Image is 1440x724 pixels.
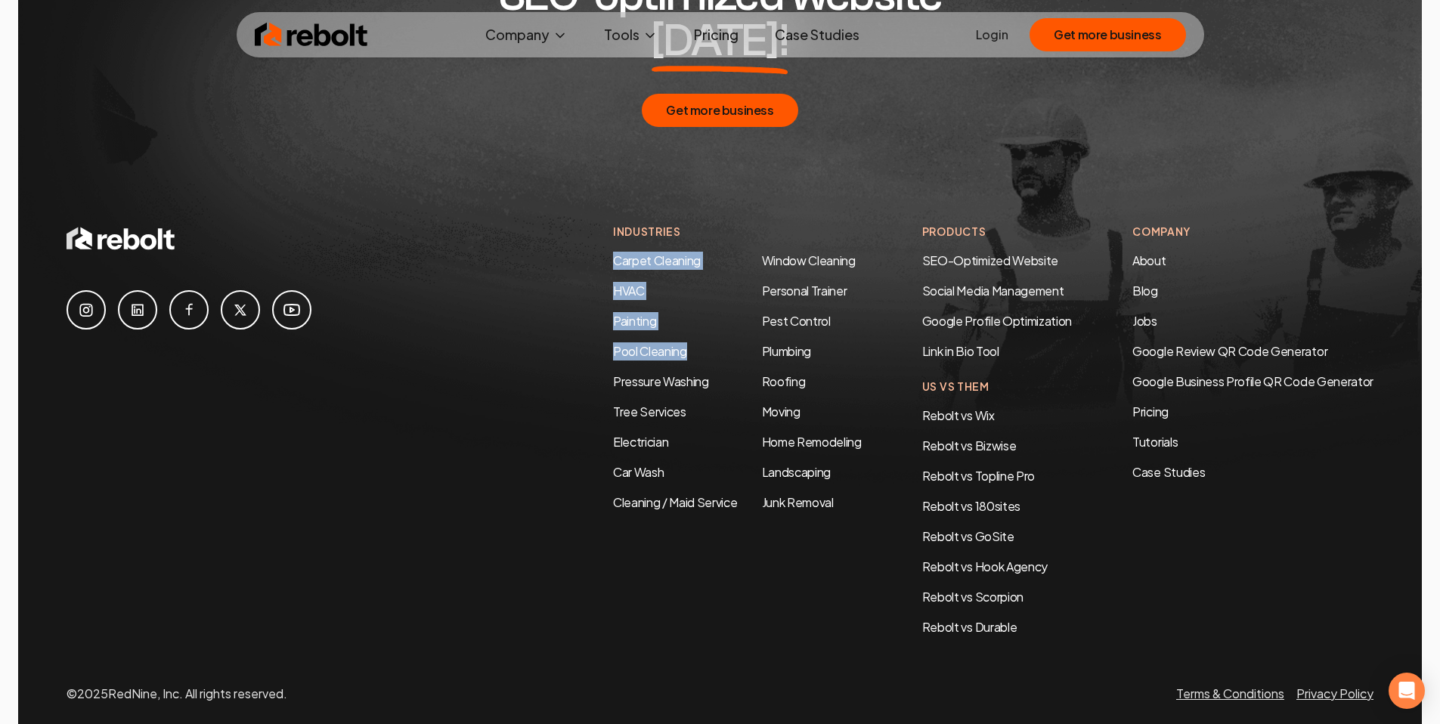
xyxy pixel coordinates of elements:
[762,283,847,299] a: Personal Trainer
[922,252,1058,268] a: SEO-Optimized Website
[762,494,834,510] a: Junk Removal
[652,18,788,63] span: [DATE]!
[642,94,797,127] button: Get more business
[922,438,1017,453] a: Rebolt vs Bizwise
[1132,313,1157,329] a: Jobs
[922,343,999,359] a: Link in Bio Tool
[762,252,856,268] a: Window Cleaning
[922,498,1020,514] a: Rebolt vs 180sites
[613,252,701,268] a: Carpet Cleaning
[1389,673,1425,709] div: Open Intercom Messenger
[922,589,1023,605] a: Rebolt vs Scorpion
[1132,403,1373,421] a: Pricing
[922,558,1048,574] a: Rebolt vs Hook Agency
[592,20,670,50] button: Tools
[763,20,872,50] a: Case Studies
[682,20,751,50] a: Pricing
[922,528,1014,544] a: Rebolt vs GoSite
[613,224,862,240] h4: Industries
[1132,283,1158,299] a: Blog
[1132,373,1373,389] a: Google Business Profile QR Code Generator
[922,313,1072,329] a: Google Profile Optimization
[1176,685,1284,701] a: Terms & Conditions
[67,685,287,703] p: © 2025 RedNine, Inc. All rights reserved.
[922,379,1072,394] h4: Us Vs Them
[922,283,1064,299] a: Social Media Management
[1132,343,1327,359] a: Google Review QR Code Generator
[613,464,664,480] a: Car Wash
[1132,224,1373,240] h4: Company
[1132,463,1373,481] a: Case Studies
[922,407,995,423] a: Rebolt vs Wix
[762,373,806,389] a: Roofing
[255,20,368,50] img: Rebolt Logo
[762,434,862,450] a: Home Remodeling
[1296,685,1373,701] a: Privacy Policy
[976,26,1008,44] a: Login
[762,464,831,480] a: Landscaping
[922,224,1072,240] h4: Products
[613,404,686,419] a: Tree Services
[1030,18,1185,51] button: Get more business
[613,343,687,359] a: Pool Cleaning
[613,283,645,299] a: HVAC
[922,619,1017,635] a: Rebolt vs Durable
[613,494,738,510] a: Cleaning / Maid Service
[613,313,656,329] a: Painting
[613,373,709,389] a: Pressure Washing
[473,20,580,50] button: Company
[1132,252,1166,268] a: About
[762,404,801,419] a: Moving
[613,434,668,450] a: Electrician
[762,313,831,329] a: Pest Control
[762,343,811,359] a: Plumbing
[922,468,1035,484] a: Rebolt vs Topline Pro
[1132,433,1373,451] a: Tutorials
